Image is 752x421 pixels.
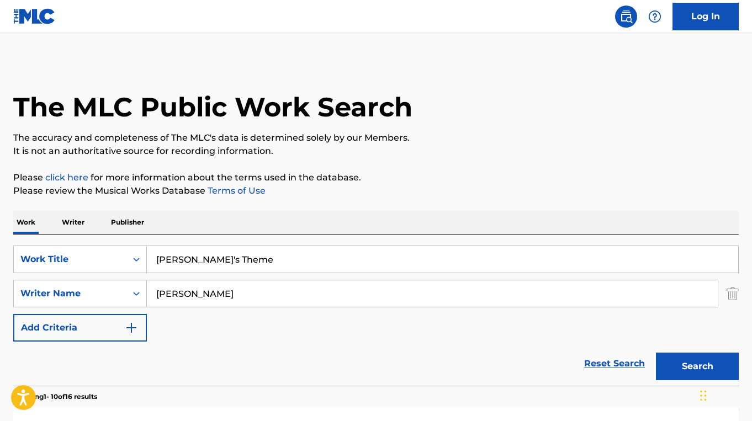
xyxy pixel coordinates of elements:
[20,253,120,266] div: Work Title
[648,10,661,23] img: help
[13,90,412,124] h1: The MLC Public Work Search
[45,172,88,183] a: click here
[108,211,147,234] p: Publisher
[13,392,97,402] p: Showing 1 - 10 of 16 results
[205,185,266,196] a: Terms of Use
[697,368,752,421] iframe: Chat Widget
[20,287,120,300] div: Writer Name
[619,10,633,23] img: search
[13,145,739,158] p: It is not an authoritative source for recording information.
[13,211,39,234] p: Work
[13,184,739,198] p: Please review the Musical Works Database
[672,3,739,30] a: Log In
[13,8,56,24] img: MLC Logo
[13,246,739,386] form: Search Form
[656,353,739,380] button: Search
[700,379,707,412] div: Drag
[13,171,739,184] p: Please for more information about the terms used in the database.
[13,131,739,145] p: The accuracy and completeness of The MLC's data is determined solely by our Members.
[644,6,666,28] div: Help
[59,211,88,234] p: Writer
[615,6,637,28] a: Public Search
[13,314,147,342] button: Add Criteria
[125,321,138,334] img: 9d2ae6d4665cec9f34b9.svg
[579,351,650,376] a: Reset Search
[727,280,739,307] img: Delete Criterion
